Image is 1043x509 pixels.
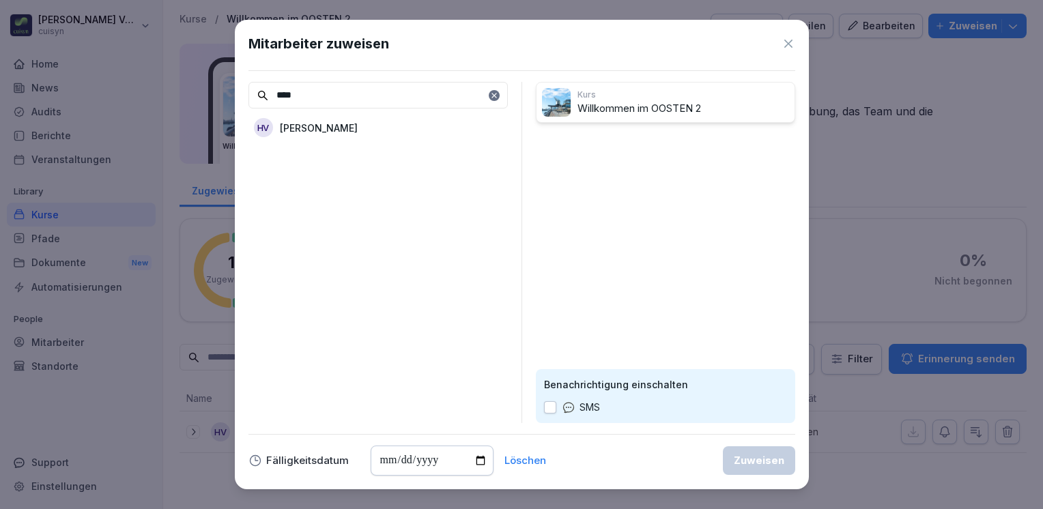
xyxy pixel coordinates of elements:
[280,121,358,135] p: [PERSON_NAME]
[544,377,787,392] p: Benachrichtigung einschalten
[266,456,349,465] p: Fälligkeitsdatum
[248,33,389,54] h1: Mitarbeiter zuweisen
[580,400,600,415] p: SMS
[577,89,789,101] p: Kurs
[254,118,273,137] div: HV
[734,453,784,468] div: Zuweisen
[577,101,789,117] p: Willkommen im OOSTEN 2
[504,456,546,465] button: Löschen
[723,446,795,475] button: Zuweisen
